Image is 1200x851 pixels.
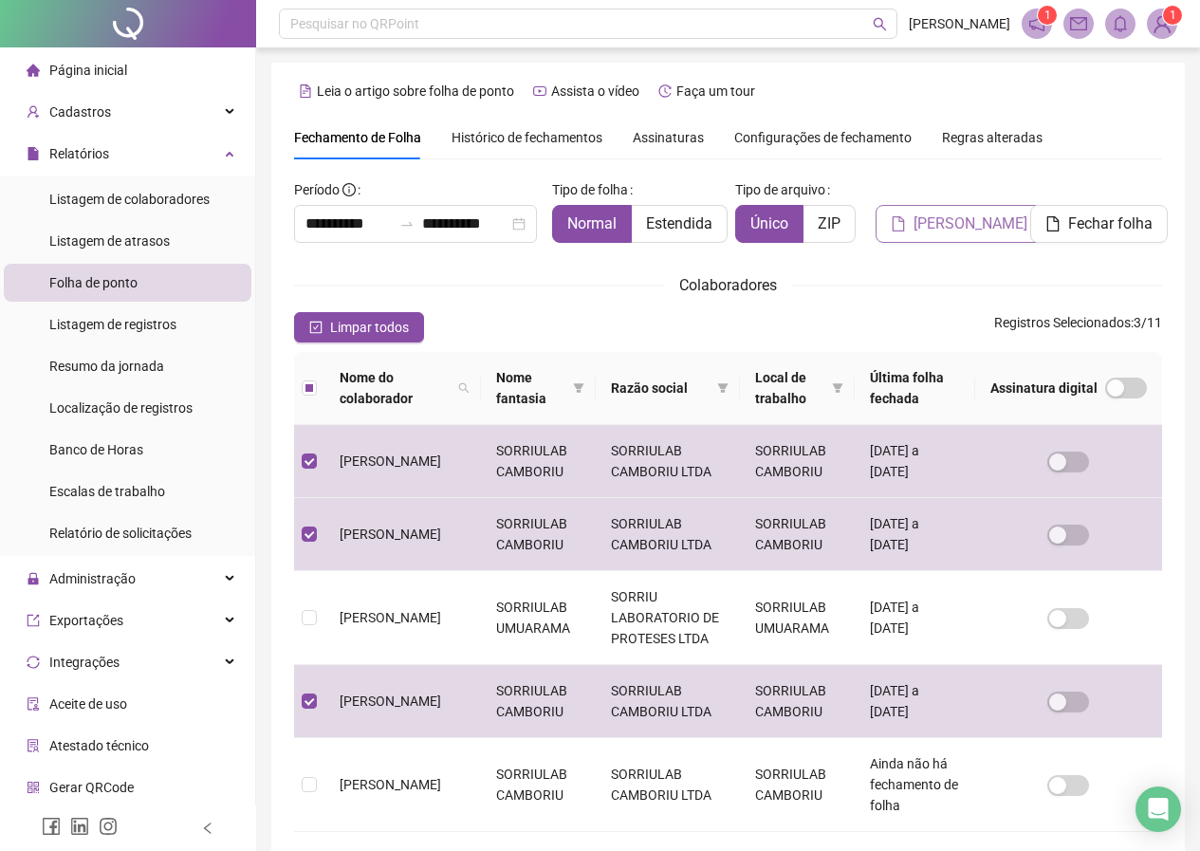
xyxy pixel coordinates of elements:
[27,147,40,160] span: file
[340,777,441,792] span: [PERSON_NAME]
[658,84,672,98] span: history
[27,572,40,585] span: lock
[855,571,975,665] td: [DATE] a [DATE]
[49,655,120,670] span: Integrações
[70,817,89,836] span: linkedin
[340,610,441,625] span: [PERSON_NAME]
[49,275,138,290] span: Folha de ponto
[876,205,1043,243] button: [PERSON_NAME]
[1070,15,1087,32] span: mail
[496,367,565,409] span: Nome fantasia
[855,425,975,498] td: [DATE] a [DATE]
[567,214,617,232] span: Normal
[994,312,1162,342] span: : 3 / 11
[49,233,170,249] span: Listagem de atrasos
[481,738,596,832] td: SORRIULAB CAMBORIU
[855,352,975,425] th: Última folha fechada
[49,571,136,586] span: Administração
[552,179,628,200] span: Tipo de folha
[49,613,123,628] span: Exportações
[340,367,451,409] span: Nome do colaborador
[340,453,441,469] span: [PERSON_NAME]
[49,780,134,795] span: Gerar QRCode
[49,442,143,457] span: Banco de Horas
[914,213,1027,235] span: [PERSON_NAME]
[330,317,409,338] span: Limpar todos
[994,315,1131,330] span: Registros Selecionados
[633,131,704,144] span: Assinaturas
[740,571,855,665] td: SORRIULAB UMUARAMA
[1148,9,1176,38] img: 93836
[1028,15,1045,32] span: notification
[27,105,40,119] span: user-add
[452,130,602,145] span: Histórico de fechamentos
[1045,216,1061,231] span: file
[551,83,639,99] span: Assista o vídeo
[481,571,596,665] td: SORRIULAB UMUARAMA
[49,104,111,120] span: Cadastros
[891,216,906,231] span: file
[299,84,312,98] span: file-text
[596,425,740,498] td: SORRIULAB CAMBORIU LTDA
[481,425,596,498] td: SORRIULAB CAMBORIU
[818,214,840,232] span: ZIP
[870,756,958,813] span: Ainda não há fechamento de folha
[1163,6,1182,25] sup: Atualize o seu contato no menu Meus Dados
[99,817,118,836] span: instagram
[533,84,546,98] span: youtube
[1170,9,1176,22] span: 1
[611,378,710,398] span: Razão social
[873,17,887,31] span: search
[828,363,847,413] span: filter
[596,571,740,665] td: SORRIU LABORATORIO DE PROTESES LTDA
[201,822,214,835] span: left
[909,13,1010,34] span: [PERSON_NAME]
[735,179,825,200] span: Tipo de arquivo
[317,83,514,99] span: Leia o artigo sobre folha de ponto
[740,665,855,738] td: SORRIULAB CAMBORIU
[740,425,855,498] td: SORRIULAB CAMBORIU
[49,317,176,332] span: Listagem de registros
[750,214,788,232] span: Único
[27,739,40,752] span: solution
[458,382,470,394] span: search
[340,527,441,542] span: [PERSON_NAME]
[340,694,441,709] span: [PERSON_NAME]
[596,665,740,738] td: SORRIULAB CAMBORIU LTDA
[399,216,415,231] span: swap-right
[1135,786,1181,832] div: Open Intercom Messenger
[27,614,40,627] span: export
[734,131,912,144] span: Configurações de fechamento
[454,363,473,413] span: search
[27,656,40,669] span: sync
[942,131,1043,144] span: Regras alteradas
[1112,15,1129,32] span: bell
[1044,9,1051,22] span: 1
[676,83,755,99] span: Faça um tour
[294,182,340,197] span: Período
[27,781,40,794] span: qrcode
[49,359,164,374] span: Resumo da jornada
[855,665,975,738] td: [DATE] a [DATE]
[49,484,165,499] span: Escalas de trabalho
[855,498,975,571] td: [DATE] a [DATE]
[1038,6,1057,25] sup: 1
[294,130,421,145] span: Fechamento de Folha
[49,400,193,416] span: Localização de registros
[49,63,127,78] span: Página inicial
[990,378,1098,398] span: Assinatura digital
[573,382,584,394] span: filter
[294,312,424,342] button: Limpar todos
[27,697,40,711] span: audit
[309,321,323,334] span: check-square
[713,374,732,402] span: filter
[596,498,740,571] td: SORRIULAB CAMBORIU LTDA
[646,214,712,232] span: Estendida
[27,64,40,77] span: home
[49,146,109,161] span: Relatórios
[740,738,855,832] td: SORRIULAB CAMBORIU
[49,696,127,712] span: Aceite de uso
[679,276,777,294] span: Colaboradores
[49,738,149,753] span: Atestado técnico
[342,183,356,196] span: info-circle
